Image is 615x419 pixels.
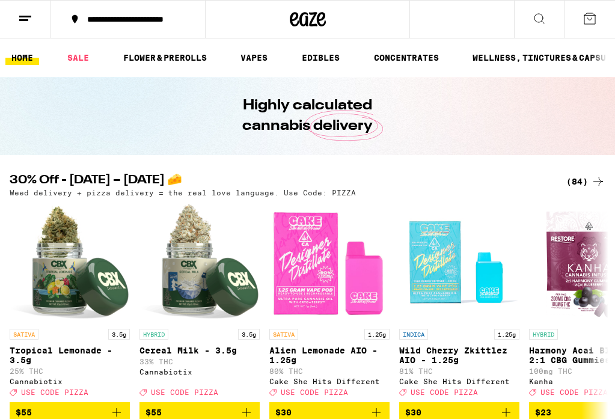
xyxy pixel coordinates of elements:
[364,329,390,340] p: 1.25g
[234,50,274,65] a: VAPES
[139,203,260,402] a: Open page for Cereal Milk - 3.5g from Cannabiotix
[238,329,260,340] p: 3.5g
[10,367,130,375] p: 25% THC
[275,408,292,417] span: $30
[108,329,130,340] p: 3.5g
[10,174,546,189] h2: 30% Off - [DATE] – [DATE] 🧀
[139,368,260,376] div: Cannabiotix
[139,329,168,340] p: HYBRID
[209,96,407,136] h1: Highly calculated cannabis delivery
[16,408,32,417] span: $55
[281,388,348,396] span: USE CODE PIZZA
[494,329,519,340] p: 1.25g
[269,203,390,402] a: Open page for Alien Lemonade AIO - 1.25g from Cake She Hits Different
[296,50,346,65] a: EDIBLES
[399,367,519,375] p: 81% THC
[5,50,39,65] a: HOME
[529,329,558,340] p: HYBRID
[10,346,130,365] p: Tropical Lemonade - 3.5g
[269,329,298,340] p: SATIVA
[405,408,421,417] span: $30
[269,346,390,365] p: Alien Lemonade AIO - 1.25g
[399,346,519,365] p: Wild Cherry Zkittlez AIO - 1.25g
[145,408,162,417] span: $55
[535,408,551,417] span: $23
[411,388,478,396] span: USE CODE PIZZA
[10,189,356,197] p: Weed delivery + pizza delivery = the real love language. Use Code: PIZZA
[151,388,218,396] span: USE CODE PIZZA
[399,203,519,323] img: Cake She Hits Different - Wild Cherry Zkittlez AIO - 1.25g
[399,378,519,385] div: Cake She Hits Different
[269,367,390,375] p: 80% THC
[139,203,260,323] img: Cannabiotix - Cereal Milk - 3.5g
[139,346,260,355] p: Cereal Milk - 3.5g
[10,203,130,323] img: Cannabiotix - Tropical Lemonade - 3.5g
[368,50,445,65] a: CONCENTRATES
[61,50,95,65] a: SALE
[21,388,88,396] span: USE CODE PIZZA
[10,378,130,385] div: Cannabiotix
[139,358,260,365] p: 33% THC
[540,388,608,396] span: USE CODE PIZZA
[399,329,428,340] p: INDICA
[566,174,605,189] a: (84)
[117,50,213,65] a: FLOWER & PREROLLS
[10,329,38,340] p: SATIVA
[269,378,390,385] div: Cake She Hits Different
[399,203,519,402] a: Open page for Wild Cherry Zkittlez AIO - 1.25g from Cake She Hits Different
[10,203,130,402] a: Open page for Tropical Lemonade - 3.5g from Cannabiotix
[269,203,390,323] img: Cake She Hits Different - Alien Lemonade AIO - 1.25g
